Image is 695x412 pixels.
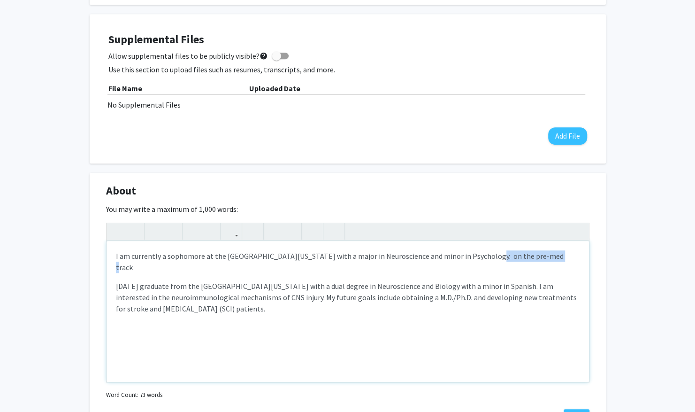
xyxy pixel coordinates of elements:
[266,223,283,240] button: Unordered list
[116,280,580,314] p: [DATE] graduate from the [GEOGRAPHIC_DATA][US_STATE] with a dual degree in Neuroscience and Biolo...
[244,223,261,240] button: Insert Image
[107,241,589,382] div: Note to users with screen readers: Please deactivate our accessibility plugin for this page as it...
[108,64,587,75] p: Use this section to upload files such as resumes, transcripts, and more.
[7,370,40,405] iframe: Chat
[108,33,587,47] h4: Supplemental Files
[109,223,125,240] button: Undo (Ctrl + Z)
[106,203,238,215] label: You may write a maximum of 1,000 words:
[283,223,299,240] button: Ordered list
[125,223,142,240] button: Redo (Ctrl + Y)
[107,99,588,110] div: No Supplemental Files
[249,84,300,93] b: Uploaded Date
[108,50,268,62] span: Allow supplemental files to be publicly visible?
[570,223,587,240] button: Fullscreen
[163,223,180,240] button: Emphasis (Ctrl + I)
[147,223,163,240] button: Strong (Ctrl + B)
[326,223,342,240] button: Insert horizontal rule
[548,127,587,145] button: Add File
[106,182,136,199] span: About
[223,223,239,240] button: Link
[201,223,218,240] button: Subscript
[108,84,142,93] b: File Name
[185,223,201,240] button: Superscript
[260,50,268,62] mat-icon: help
[116,250,580,273] p: I am currently a sophomore at the [GEOGRAPHIC_DATA][US_STATE] with a major in Neuroscience and mi...
[304,223,321,240] button: Remove format
[106,390,162,399] small: Word Count: 73 words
